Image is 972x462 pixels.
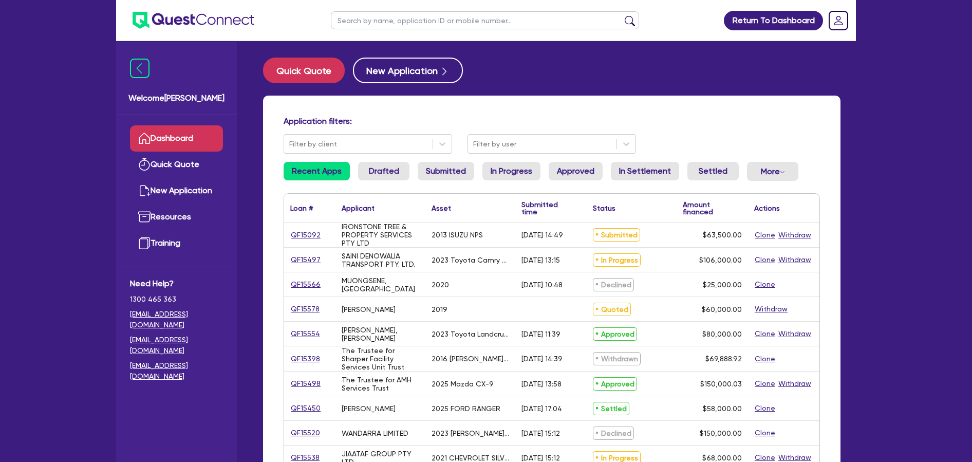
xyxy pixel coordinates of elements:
[754,353,776,365] button: Clone
[521,256,560,264] div: [DATE] 13:15
[593,377,637,391] span: Approved
[128,92,225,104] span: Welcome [PERSON_NAME]
[703,404,742,413] span: $58,000.00
[593,228,640,242] span: Submitted
[593,253,641,267] span: In Progress
[130,152,223,178] a: Quick Quote
[432,380,494,388] div: 2025 Mazda CX-9
[432,355,509,363] div: 2016 [PERSON_NAME] 911
[521,231,563,239] div: [DATE] 14:49
[754,303,788,315] button: Withdraw
[521,380,562,388] div: [DATE] 13:58
[754,328,776,340] button: Clone
[290,402,321,414] a: QF15450
[754,279,776,290] button: Clone
[432,231,483,239] div: 2013 ISUZU NPS
[290,303,320,315] a: QF15578
[342,223,419,247] div: IRONSTONE TREE & PROPERTY SERVICES PTY LTD
[353,58,463,83] button: New Application
[342,276,419,293] div: MUONGSENE, [GEOGRAPHIC_DATA]
[342,326,419,342] div: [PERSON_NAME], [PERSON_NAME]
[593,427,634,440] span: Declined
[138,237,151,249] img: training
[358,162,409,180] a: Drafted
[432,454,509,462] div: 2021 CHEVROLET SILVERADO
[703,281,742,289] span: $25,000.00
[290,427,321,439] a: QF15520
[432,205,451,212] div: Asset
[754,254,776,266] button: Clone
[702,454,742,462] span: $68,000.00
[432,404,500,413] div: 2025 FORD RANGER
[724,11,823,30] a: Return To Dashboard
[521,330,560,338] div: [DATE] 11:39
[521,454,560,462] div: [DATE] 15:12
[705,355,742,363] span: $69,888.92
[290,328,321,340] a: QF15554
[290,229,321,241] a: QF15092
[130,204,223,230] a: Resources
[700,429,742,437] span: $150,000.00
[342,252,419,268] div: SAINI DENOWALIA TRANSPORT PTY. LTD.
[593,402,629,415] span: Settled
[342,205,375,212] div: Applicant
[130,294,223,305] span: 1300 465 363
[521,355,563,363] div: [DATE] 14:39
[342,376,419,392] div: The Trustee for AMH Services Trust
[778,378,812,390] button: Withdraw
[549,162,603,180] a: Approved
[138,158,151,171] img: quick-quote
[263,58,345,83] button: Quick Quote
[138,211,151,223] img: resources
[699,256,742,264] span: $106,000.00
[521,201,571,215] div: Submitted time
[687,162,739,180] a: Settled
[825,7,852,34] a: Dropdown toggle
[521,429,560,437] div: [DATE] 15:12
[290,353,321,365] a: QF15398
[754,205,780,212] div: Actions
[138,184,151,197] img: new-application
[284,116,820,126] h4: Application filters:
[263,58,353,83] a: Quick Quote
[290,254,321,266] a: QF15497
[778,229,812,241] button: Withdraw
[754,229,776,241] button: Clone
[284,162,350,180] a: Recent Apps
[593,278,634,291] span: Declined
[702,330,742,338] span: $80,000.00
[130,125,223,152] a: Dashboard
[754,378,776,390] button: Clone
[342,305,396,313] div: [PERSON_NAME]
[482,162,540,180] a: In Progress
[700,380,742,388] span: $150,000.03
[593,303,631,316] span: Quoted
[683,201,742,215] div: Amount financed
[593,352,641,365] span: Withdrawn
[342,346,419,371] div: The Trustee for Sharper Facility Services Unit Trust
[342,404,396,413] div: [PERSON_NAME]
[432,281,449,289] div: 2020
[130,335,223,356] a: [EMAIL_ADDRESS][DOMAIN_NAME]
[130,309,223,330] a: [EMAIL_ADDRESS][DOMAIN_NAME]
[754,427,776,439] button: Clone
[290,279,321,290] a: QF15566
[611,162,679,180] a: In Settlement
[133,12,254,29] img: quest-connect-logo-blue
[521,281,563,289] div: [DATE] 10:48
[290,378,321,390] a: QF15498
[703,231,742,239] span: $63,500.00
[778,328,812,340] button: Withdraw
[130,59,149,78] img: icon-menu-close
[331,11,639,29] input: Search by name, application ID or mobile number...
[432,330,509,338] div: 2023 Toyota Landcrusier
[521,404,562,413] div: [DATE] 17:04
[593,205,615,212] div: Status
[130,178,223,204] a: New Application
[418,162,474,180] a: Submitted
[342,429,408,437] div: WANDARRA LIMITED
[747,162,798,181] button: Dropdown toggle
[778,254,812,266] button: Withdraw
[130,360,223,382] a: [EMAIL_ADDRESS][DOMAIN_NAME]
